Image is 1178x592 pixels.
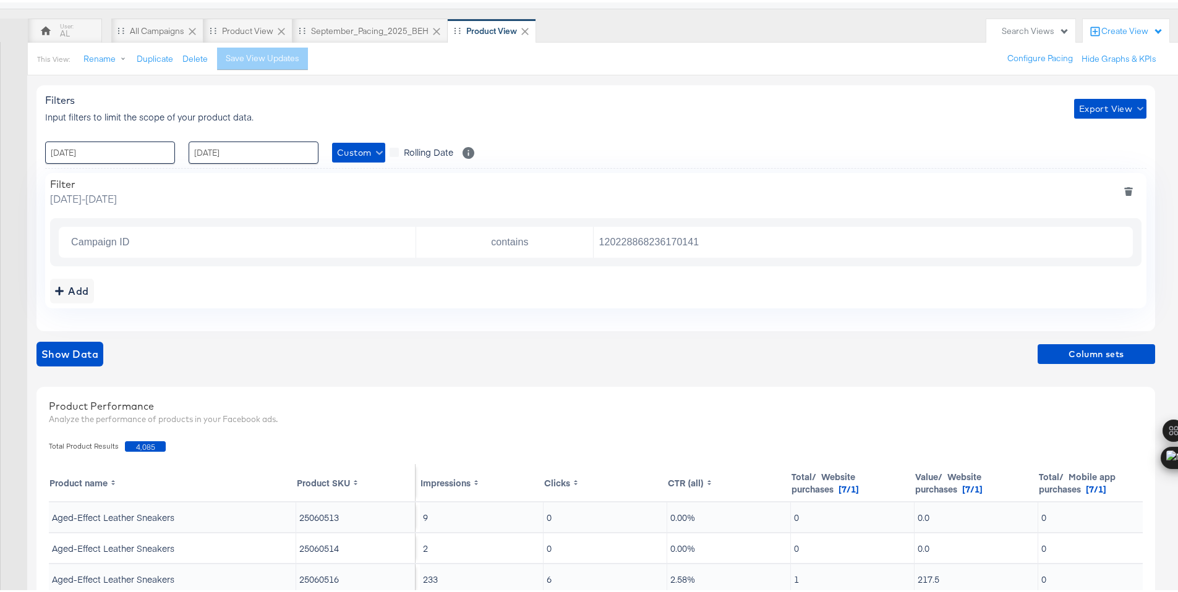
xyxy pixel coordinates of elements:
span: Total Product Results [49,439,125,449]
td: 25060514 [296,531,416,560]
div: Drag to reorder tab [454,25,461,32]
span: Column sets [1043,344,1150,360]
td: 0.00% [667,500,791,530]
button: Custom [332,140,385,160]
button: Column sets [1038,342,1155,362]
span: Export View [1079,99,1142,114]
button: Open [574,231,584,241]
td: 217.5 [915,562,1038,591]
div: Product View [222,23,273,35]
div: Product View [466,23,517,35]
td: 0 [791,500,915,530]
div: September_Pacing_2025_BEH [311,23,429,35]
div: Product Performance [49,397,1143,411]
div: AL [60,25,70,37]
button: Rename [75,46,139,68]
div: Search Views [1002,23,1069,35]
div: Create View [1101,23,1163,35]
td: 0 [544,531,667,560]
td: 2 [420,531,544,560]
div: All Campaigns [130,23,184,35]
button: Export View [1074,96,1146,116]
td: 9 [420,500,544,530]
td: 2.58% [667,562,791,591]
td: 25060516 [296,562,416,591]
td: 1 [791,562,915,591]
button: Open [396,231,406,241]
td: 233 [420,562,544,591]
th: Toggle SortBy [667,462,791,499]
div: This View: [37,52,70,62]
td: 0.0 [915,531,1038,560]
th: Toggle SortBy [296,462,416,499]
td: 25060513 [296,500,416,530]
span: Input filters to limit the scope of your product data. [45,108,254,121]
td: 0.0 [915,500,1038,530]
td: 0.00% [667,531,791,560]
button: Delete [182,51,208,62]
button: showdata [36,339,103,364]
th: Toggle SortBy [49,462,296,499]
span: Rolling Date [404,143,453,156]
div: Analyze the performance of products in your Facebook ads. [49,411,1143,423]
th: Toggle SortBy [420,462,544,499]
span: 4,085 [125,439,166,449]
div: Drag to reorder tab [117,25,124,32]
span: Custom [337,143,380,158]
td: 0 [1038,531,1162,560]
td: Aged-Effect Leather Sneakers [49,562,296,591]
div: Drag to reorder tab [210,25,216,32]
div: Drag to reorder tab [299,25,305,32]
span: Show Data [41,343,98,360]
button: Configure Pacing [999,45,1082,67]
td: 0 [1038,500,1162,530]
div: Add [55,280,89,297]
button: deletefilters [1116,175,1142,203]
td: 0 [1038,562,1162,591]
span: [DATE] - [DATE] [50,189,117,203]
td: 6 [544,562,667,591]
td: 0 [791,531,915,560]
span: Filters [45,91,75,104]
td: Aged-Effect Leather Sneakers [49,500,296,530]
button: Duplicate [137,51,173,62]
td: 0 [544,500,667,530]
div: Filter [50,175,117,188]
button: addbutton [50,276,94,301]
button: Hide Graphs & KPIs [1082,51,1156,62]
th: Toggle SortBy [544,462,667,499]
td: Aged-Effect Leather Sneakers [49,531,296,560]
